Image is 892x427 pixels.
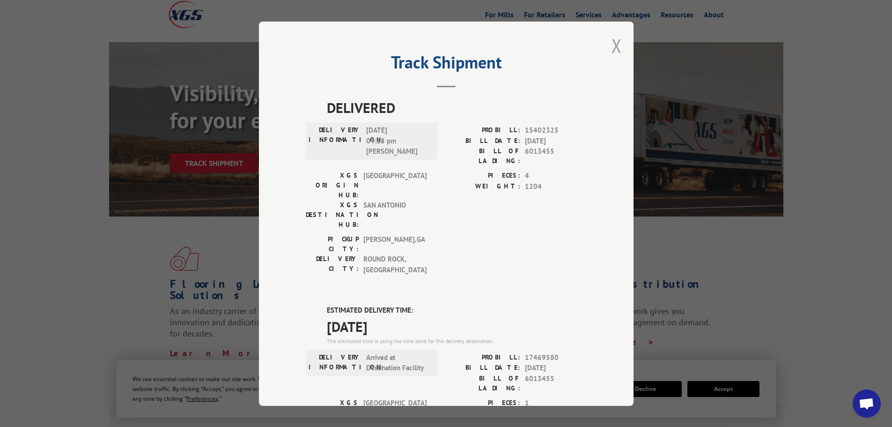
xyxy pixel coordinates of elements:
button: Close modal [612,33,622,58]
span: [DATE] [525,363,587,374]
label: XGS ORIGIN HUB: [306,171,359,200]
label: BILL OF LADING: [446,146,520,166]
label: BILL DATE: [446,135,520,146]
label: PROBILL: [446,125,520,136]
span: SAN ANTONIO [363,200,427,230]
span: 6013455 [525,146,587,166]
span: [DATE] [327,315,587,337]
span: Arrived at Destination Facility [366,352,429,373]
span: 1204 [525,181,587,192]
a: Open chat [853,390,881,418]
span: [PERSON_NAME] , GA [363,234,427,254]
div: The estimated time is using the time zone for the delivery destination. [327,337,587,345]
label: DELIVERY CITY: [306,254,359,275]
span: ROUND ROCK , [GEOGRAPHIC_DATA] [363,254,427,275]
span: 1 [525,397,587,408]
label: DELIVERY INFORMATION: [309,352,361,373]
label: BILL DATE: [446,363,520,374]
label: PIECES: [446,171,520,181]
h2: Track Shipment [306,56,587,74]
span: 4 [525,171,587,181]
span: 15402325 [525,125,587,136]
label: WEIGHT: [446,181,520,192]
span: DELIVERED [327,97,587,118]
label: ESTIMATED DELIVERY TIME: [327,305,587,316]
label: XGS ORIGIN HUB: [306,397,359,427]
label: PROBILL: [446,352,520,363]
label: XGS DESTINATION HUB: [306,200,359,230]
span: [DATE] [525,135,587,146]
span: [DATE] 04:18 pm [PERSON_NAME] [366,125,429,157]
span: 17469580 [525,352,587,363]
label: DELIVERY INFORMATION: [309,125,361,157]
label: BILL OF LADING: [446,373,520,393]
label: PICKUP CITY: [306,234,359,254]
span: 6013455 [525,373,587,393]
span: [GEOGRAPHIC_DATA] [363,171,427,200]
label: PIECES: [446,397,520,408]
span: [GEOGRAPHIC_DATA] [363,397,427,427]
